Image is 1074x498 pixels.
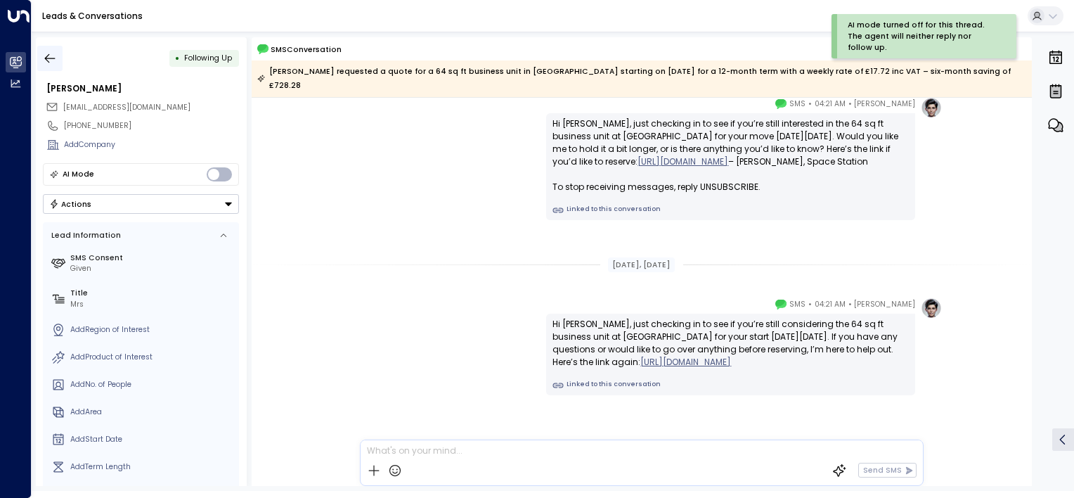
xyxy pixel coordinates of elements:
span: SMS Conversation [271,44,342,56]
div: [PHONE_NUMBER] [64,120,239,132]
button: Actions [43,194,239,214]
div: AddStart Date [70,434,235,445]
label: Title [70,288,235,299]
div: [PERSON_NAME] requested a quote for a 64 sq ft business unit in [GEOGRAPHIC_DATA] starting on [DA... [257,65,1026,93]
div: AddRegion of Interest [70,324,235,336]
div: • [175,49,180,68]
div: [DATE], [DATE] [608,257,675,273]
span: Following Up [184,53,232,63]
span: SMS [789,298,805,312]
a: [URL][DOMAIN_NAME] [638,155,728,168]
span: • [808,97,812,111]
div: AddNo. of People [70,379,235,390]
div: Lead Information [48,230,121,241]
span: • [808,298,812,312]
label: SMS Consent [70,253,235,264]
div: AI mode turned off for this thread. The agent will neither reply nor follow up. [848,20,995,53]
span: • [848,298,852,312]
span: [PERSON_NAME] [854,97,915,111]
a: Leads & Conversations [42,10,143,22]
div: Actions [49,199,92,209]
div: [PERSON_NAME] [46,82,239,95]
span: • [848,97,852,111]
div: AddArea [70,407,235,418]
a: [URL][DOMAIN_NAME] [640,356,731,369]
span: thecabinontreatstreet@gmail.com [63,102,190,113]
span: SMS [789,97,805,111]
img: profile-logo.png [921,97,942,118]
div: AI Mode [63,167,94,181]
div: AddTerm Length [70,461,235,473]
div: AddCompany [64,139,239,151]
span: [EMAIL_ADDRESS][DOMAIN_NAME] [63,102,190,113]
span: 04:21 AM [815,298,846,312]
a: Linked to this conversation [552,205,909,216]
span: [PERSON_NAME] [854,298,915,312]
span: 04:21 AM [815,97,846,111]
a: Linked to this conversation [552,380,909,391]
div: Mrs [70,299,235,310]
div: AddProduct of Interest [70,352,235,363]
div: Hi [PERSON_NAME], just checking in to see if you’re still considering the 64 sq ft business unit ... [552,318,909,369]
div: Hi [PERSON_NAME], just checking in to see if you’re still interested in the 64 sq ft business uni... [552,117,909,193]
div: Button group with a nested menu [43,194,239,214]
div: Given [70,263,235,274]
img: profile-logo.png [921,298,942,319]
